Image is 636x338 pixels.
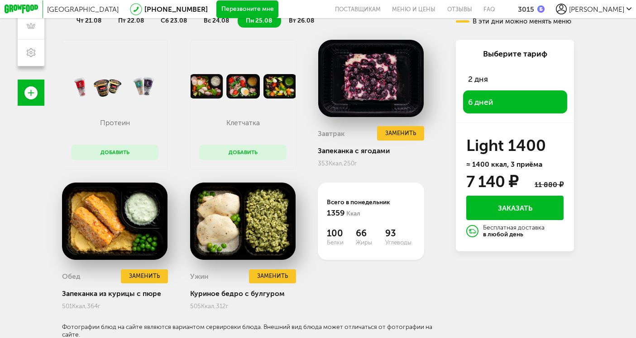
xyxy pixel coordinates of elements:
[161,17,187,24] span: сб 23.08
[466,175,518,189] div: 7 140 ₽
[246,17,272,24] span: пн 25.08
[535,180,564,189] div: 11 880 ₽
[62,289,168,298] div: Запеканка из курицы с пюре
[80,118,150,127] p: Протеин
[327,198,415,219] div: Всего в понедельник
[118,17,144,24] span: пт 22.08
[47,5,119,14] span: [GEOGRAPHIC_DATA]
[518,5,534,14] div: 3015
[62,183,168,260] img: big_XVkTC3FBYXOheKHU.png
[463,48,567,60] div: Выберите тариф
[62,272,81,281] h3: Обед
[226,302,229,310] span: г
[318,146,424,155] div: Запеканка с ягодами
[190,183,296,260] img: big_HiiCm5w86QSjzLpf.png
[62,302,168,310] div: 501 364
[456,18,571,25] div: В эти дни можно менять меню
[190,272,208,281] h3: Ужин
[377,126,424,141] button: Заменить
[318,129,345,138] h3: Завтрак
[77,17,101,24] span: чт 21.08
[98,302,100,310] span: г
[318,40,424,117] img: big_MoPKPmMjtfSDl5PN.png
[354,160,357,167] span: г
[190,302,296,310] div: 505 312
[468,97,493,107] span: 6 дней
[468,74,488,84] span: 2 дня
[208,118,278,127] p: Клетчатка
[537,5,545,13] img: bonus_b.cdccf46.png
[569,5,624,14] span: [PERSON_NAME]
[346,210,360,217] span: Ккал
[385,228,414,239] span: 93
[483,225,545,238] div: Бесплатная доставка
[199,145,287,160] button: Добавить
[318,160,424,167] div: 353 250
[466,160,542,169] span: ≈ 1400 ккал, 3 приёма
[356,228,385,239] span: 66
[466,139,564,153] h3: Light 1400
[327,228,356,239] span: 100
[327,208,345,218] span: 1359
[356,239,385,246] span: Жиры
[483,230,523,238] strong: в любой день
[190,289,296,298] div: Куриное бедро с булгуром
[71,145,158,160] button: Добавить
[144,5,208,14] a: [PHONE_NUMBER]
[216,0,278,18] button: Перезвоните мне
[204,17,229,24] span: вс 24.08
[327,239,356,246] span: Белки
[201,302,216,310] span: Ккал,
[121,269,168,284] button: Заменить
[329,160,344,167] span: Ккал,
[249,269,296,284] button: Заменить
[385,239,414,246] span: Углеводы
[466,196,564,221] button: Заказать
[72,302,87,310] span: Ккал,
[289,17,314,24] span: вт 26.08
